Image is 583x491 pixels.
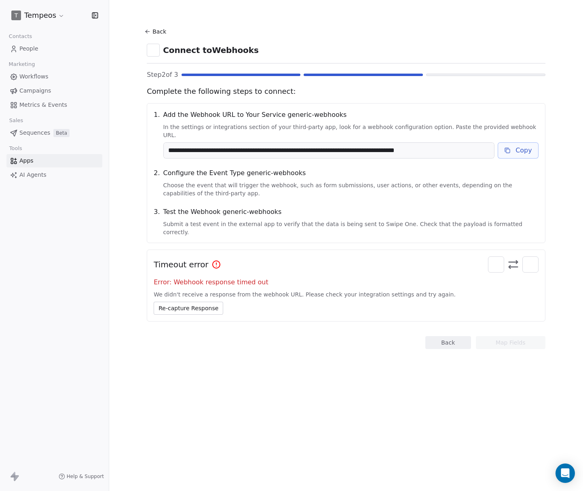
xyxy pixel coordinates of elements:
span: Sales [6,114,27,127]
span: Step 2 of 3 [147,70,178,80]
button: Copy [498,142,539,159]
span: In the settings or integrations section of your third-party app, look for a webhook configuration... [163,123,539,139]
span: Apps [19,157,34,165]
button: Re-capture Response [154,302,223,315]
a: Workflows [6,70,102,83]
span: Tempeos [24,10,56,21]
span: Timeout error [154,259,208,270]
button: Back [144,24,169,39]
span: Add the Webhook URL to Your Service generic-webhooks [163,110,539,120]
a: Apps [6,154,102,167]
div: Open Intercom Messenger [556,463,575,483]
a: People [6,42,102,55]
span: T [15,11,18,19]
button: Map Fields [476,336,545,349]
span: Beta [53,129,70,137]
span: Marketing [5,58,38,70]
span: 3 . [154,207,160,236]
img: webhooks.svg [149,46,157,54]
span: Sequences [19,129,50,137]
span: We didn't receive a response from the webhook URL. Please check your integration settings and try... [154,290,539,298]
a: AI Agents [6,168,102,182]
span: People [19,44,38,53]
span: Error: Webhook response timed out [154,277,539,287]
span: 2 . [154,168,160,197]
a: SequencesBeta [6,126,102,140]
button: TTempeos [10,8,66,22]
span: AI Agents [19,171,46,179]
span: Configure the Event Type generic-webhooks [163,168,539,178]
span: Choose the event that will trigger the webhook, such as form submissions, user actions, or other ... [163,181,539,197]
a: Campaigns [6,84,102,97]
a: Metrics & Events [6,98,102,112]
img: webhooks.svg [525,259,536,270]
span: Connect to Webhooks [163,44,259,56]
a: Help & Support [59,473,104,480]
span: Complete the following steps to connect: [147,86,545,97]
span: Campaigns [19,87,51,95]
button: Back [425,336,471,349]
span: Tools [6,142,25,154]
span: Test the Webhook generic-webhooks [163,207,539,217]
span: Submit a test event in the external app to verify that the data is being sent to Swipe One. Check... [163,220,539,236]
span: Metrics & Events [19,101,67,109]
span: 1 . [154,110,160,159]
span: Help & Support [67,473,104,480]
img: swipeonelogo.svg [491,259,501,270]
span: Contacts [5,30,36,42]
span: Workflows [19,72,49,81]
